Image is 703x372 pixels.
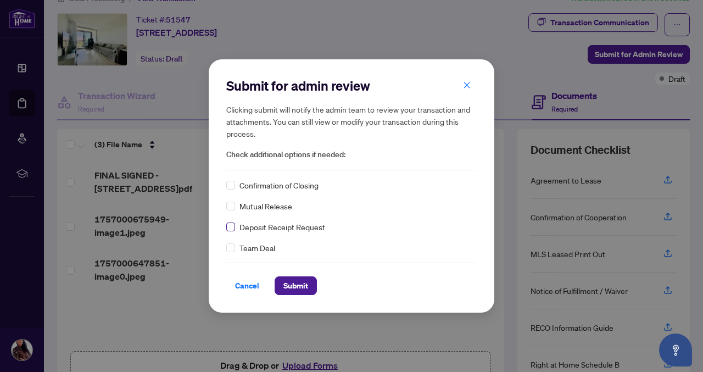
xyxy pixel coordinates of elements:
span: Submit [283,277,308,295]
span: Deposit Receipt Request [239,221,325,233]
span: close [463,81,471,89]
span: Mutual Release [239,200,292,212]
span: Check additional options if needed: [226,148,477,161]
button: Open asap [659,334,692,367]
h5: Clicking submit will notify the admin team to review your transaction and attachments. You can st... [226,103,477,140]
span: Team Deal [239,242,275,254]
h2: Submit for admin review [226,77,477,95]
button: Submit [275,276,317,295]
button: Cancel [226,276,268,295]
span: Confirmation of Closing [239,179,319,191]
span: Cancel [235,277,259,295]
